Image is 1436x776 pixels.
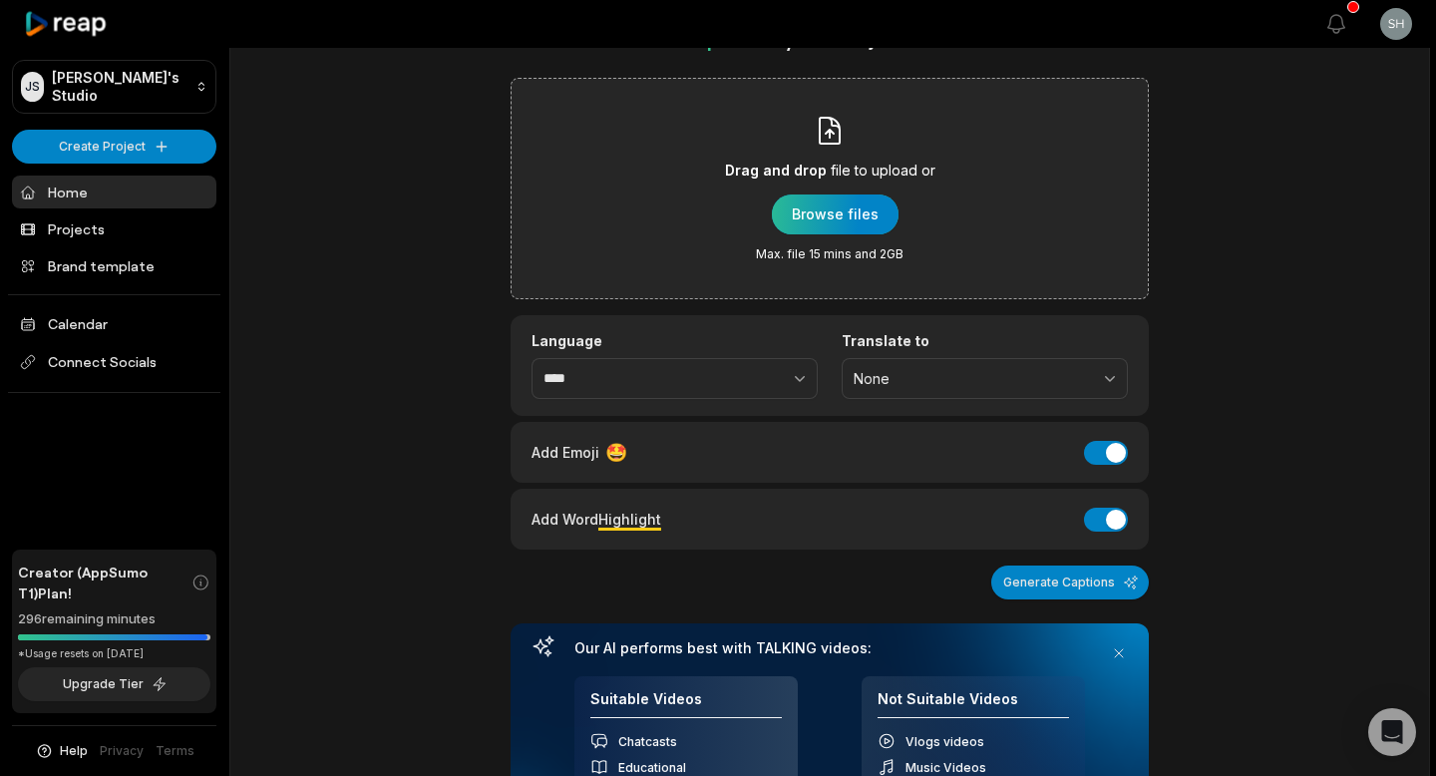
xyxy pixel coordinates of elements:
span: Connect Socials [12,344,216,380]
a: Brand template [12,249,216,282]
div: Domaine: [DOMAIN_NAME] [52,52,225,68]
div: Open Intercom Messenger [1368,708,1416,756]
div: Mots-clés [248,118,305,131]
span: Chatcasts [618,734,677,749]
span: Help [60,742,88,760]
span: Music Videos [905,760,986,775]
span: 🤩 [605,439,627,466]
button: Drag and dropfile to upload orMax. file 15 mins and 2GB [772,194,898,234]
button: Create Project [12,130,216,164]
button: None [842,358,1128,400]
img: logo_orange.svg [32,32,48,48]
span: Creator (AppSumo T1) Plan! [18,562,191,603]
a: Calendar [12,307,216,340]
a: Terms [156,742,194,760]
label: Language [532,332,818,350]
img: tab_domain_overview_orange.svg [81,116,97,132]
a: Home [12,176,216,208]
span: file to upload or [831,159,935,183]
span: Vlogs videos [905,734,984,749]
span: Add Emoji [532,442,599,463]
span: Highlight [598,511,661,528]
span: None [854,370,1088,388]
a: Projects [12,212,216,245]
p: [PERSON_NAME]'s Studio [52,69,187,105]
div: Domaine [103,118,154,131]
span: Max. file 15 mins and 2GB [756,246,903,262]
a: Privacy [100,742,144,760]
div: *Usage resets on [DATE] [18,646,210,661]
span: Educational [618,760,686,775]
img: website_grey.svg [32,52,48,68]
div: JS [21,72,44,102]
button: Generate Captions [991,566,1149,599]
div: v 4.0.25 [56,32,98,48]
div: 296 remaining minutes [18,609,210,629]
div: Add Word [532,506,661,533]
h4: Not Suitable Videos [878,690,1069,719]
h4: Suitable Videos [590,690,782,719]
img: tab_keywords_by_traffic_grey.svg [226,116,242,132]
span: Drag and drop [725,159,827,183]
h3: Our AI performs best with TALKING videos: [574,639,1085,657]
button: Upgrade Tier [18,667,210,701]
label: Translate to [842,332,1128,350]
button: Help [35,742,88,760]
